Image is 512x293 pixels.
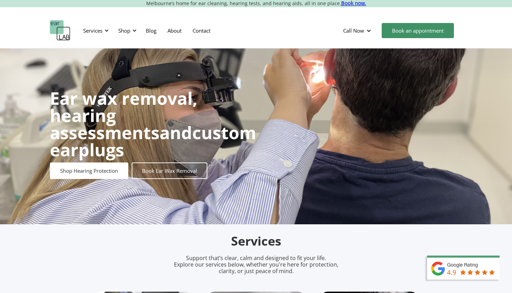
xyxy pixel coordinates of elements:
[343,27,364,34] div: Call Now
[162,21,187,41] a: About
[382,23,454,38] a: Book an appointment
[50,121,256,161] strong: custom earplugs
[140,21,162,41] a: Blog
[50,162,128,179] a: Shop Hearing Protection
[50,90,256,158] h1: and
[165,255,347,275] p: Support that’s clear, calm and designed to fit your life. Explore our services below, whether you...
[118,27,130,34] div: Shop
[187,21,216,41] a: Contact
[132,162,207,179] a: Book Ear Wax Removal
[83,27,102,34] div: Services
[50,87,197,144] strong: Ear wax removal, hearing assessments
[95,233,418,249] h2: Services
